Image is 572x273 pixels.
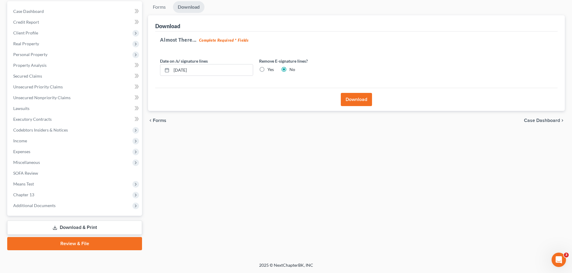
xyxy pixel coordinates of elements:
[552,253,566,267] iframe: Intercom live chat
[8,17,142,28] a: Credit Report
[199,38,249,43] strong: Complete Required * Fields
[259,58,352,64] label: Remove E-signature lines?
[560,118,565,123] i: chevron_right
[8,71,142,82] a: Secured Claims
[115,262,457,273] div: 2025 © NextChapterBK, INC
[13,52,47,57] span: Personal Property
[171,64,253,76] input: MM/DD/YYYY
[7,237,142,250] a: Review & File
[8,6,142,17] a: Case Dashboard
[8,168,142,179] a: SOFA Review
[13,171,38,176] span: SOFA Review
[153,118,166,123] span: Forms
[13,138,27,143] span: Income
[524,118,560,123] span: Case Dashboard
[8,60,142,71] a: Property Analysis
[13,203,56,208] span: Additional Documents
[173,1,204,13] a: Download
[160,58,208,64] label: Date on /s/ signature lines
[13,106,29,111] span: Lawsuits
[564,253,569,257] span: 3
[13,181,34,186] span: Means Test
[13,63,47,68] span: Property Analysis
[341,93,372,106] button: Download
[13,127,68,132] span: Codebtors Insiders & Notices
[13,84,63,89] span: Unsecured Priority Claims
[13,95,71,100] span: Unsecured Nonpriority Claims
[148,118,153,123] i: chevron_left
[155,22,180,30] div: Download
[160,36,553,43] h5: Almost There...
[8,103,142,114] a: Lawsuits
[148,1,171,13] a: Forms
[148,118,174,123] button: chevron_left Forms
[13,9,44,14] span: Case Dashboard
[13,73,42,79] span: Secured Claims
[8,82,142,92] a: Unsecured Priority Claims
[524,118,565,123] a: Case Dashboard chevron_right
[13,149,30,154] span: Expenses
[289,67,295,73] label: No
[268,67,274,73] label: Yes
[13,19,39,25] span: Credit Report
[13,160,40,165] span: Miscellaneous
[8,114,142,125] a: Executory Contracts
[13,30,38,35] span: Client Profile
[13,41,39,46] span: Real Property
[13,117,52,122] span: Executory Contracts
[8,92,142,103] a: Unsecured Nonpriority Claims
[13,192,34,197] span: Chapter 13
[7,221,142,235] a: Download & Print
